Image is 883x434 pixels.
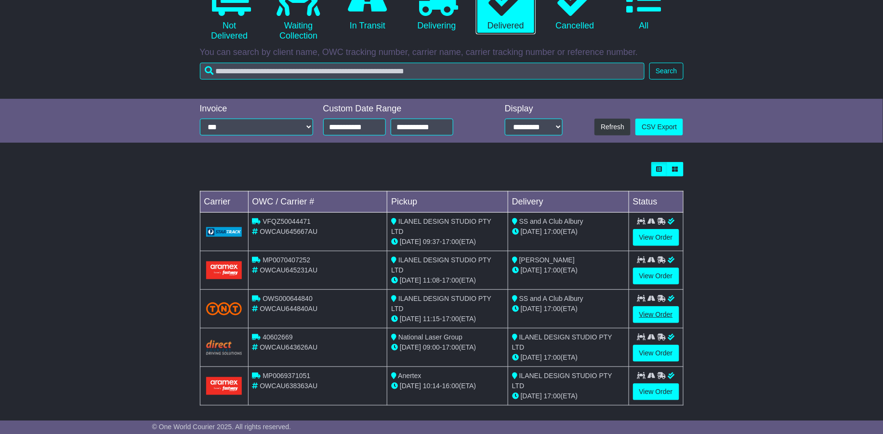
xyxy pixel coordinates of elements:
[263,217,311,225] span: VFQZ50044471
[400,276,421,284] span: [DATE]
[260,382,317,390] span: OWCAU638363AU
[423,276,440,284] span: 11:08
[260,228,317,235] span: OWCAU645667AU
[442,276,459,284] span: 17:00
[423,343,440,351] span: 09:00
[398,333,462,341] span: National Laser Group
[649,63,683,80] button: Search
[400,238,421,245] span: [DATE]
[508,191,629,213] td: Delivery
[248,191,387,213] td: OWC / Carrier #
[633,345,679,362] a: View Order
[391,256,491,274] span: ILANEL DESIGN STUDIO PTY LTD
[442,343,459,351] span: 17:00
[633,383,679,400] a: View Order
[206,261,242,279] img: Aramex.png
[200,47,684,58] p: You can search by client name, OWC tracking number, carrier name, carrier tracking number or refe...
[512,333,612,351] span: ILANEL DESIGN STUDIO PTY LTD
[423,238,440,245] span: 09:37
[512,265,625,275] div: (ETA)
[260,305,317,312] span: OWCAU644840AU
[519,217,583,225] span: SS and A Club Albury
[521,305,542,312] span: [DATE]
[521,392,542,400] span: [DATE]
[391,275,504,285] div: - (ETA)
[391,237,504,247] div: - (ETA)
[521,353,542,361] span: [DATE]
[512,304,625,314] div: (ETA)
[544,305,561,312] span: 17:00
[442,315,459,323] span: 17:00
[400,343,421,351] span: [DATE]
[200,104,314,114] div: Invoice
[423,315,440,323] span: 11:15
[512,353,625,363] div: (ETA)
[633,229,679,246] a: View Order
[544,392,561,400] span: 17:00
[391,217,491,235] span: ILANEL DESIGN STUDIO PTY LTD
[206,377,242,395] img: Aramex.png
[442,382,459,390] span: 16:00
[519,256,575,264] span: [PERSON_NAME]
[200,191,248,213] td: Carrier
[423,382,440,390] span: 10:14
[323,104,478,114] div: Custom Date Range
[635,119,683,136] a: CSV Export
[206,302,242,315] img: TNT_Domestic.png
[521,228,542,235] span: [DATE]
[391,314,504,324] div: - (ETA)
[206,227,242,237] img: GetCarrierServiceLogo
[263,333,292,341] span: 40602669
[442,238,459,245] span: 17:00
[521,266,542,274] span: [DATE]
[633,306,679,323] a: View Order
[260,343,317,351] span: OWCAU643626AU
[263,295,313,302] span: OWS000644840
[387,191,508,213] td: Pickup
[391,342,504,353] div: - (ETA)
[629,191,683,213] td: Status
[544,266,561,274] span: 17:00
[263,256,310,264] span: MP0070407252
[633,268,679,285] a: View Order
[260,266,317,274] span: OWCAU645231AU
[398,372,421,380] span: Anertex
[400,315,421,323] span: [DATE]
[512,372,612,390] span: ILANEL DESIGN STUDIO PTY LTD
[263,372,310,380] span: MP0069371051
[391,381,504,391] div: - (ETA)
[152,423,291,431] span: © One World Courier 2025. All rights reserved.
[519,295,583,302] span: SS and A Club Albury
[512,227,625,237] div: (ETA)
[206,340,242,354] img: Direct.png
[391,295,491,312] span: ILANEL DESIGN STUDIO PTY LTD
[505,104,563,114] div: Display
[512,391,625,401] div: (ETA)
[544,353,561,361] span: 17:00
[594,119,631,136] button: Refresh
[400,382,421,390] span: [DATE]
[544,228,561,235] span: 17:00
